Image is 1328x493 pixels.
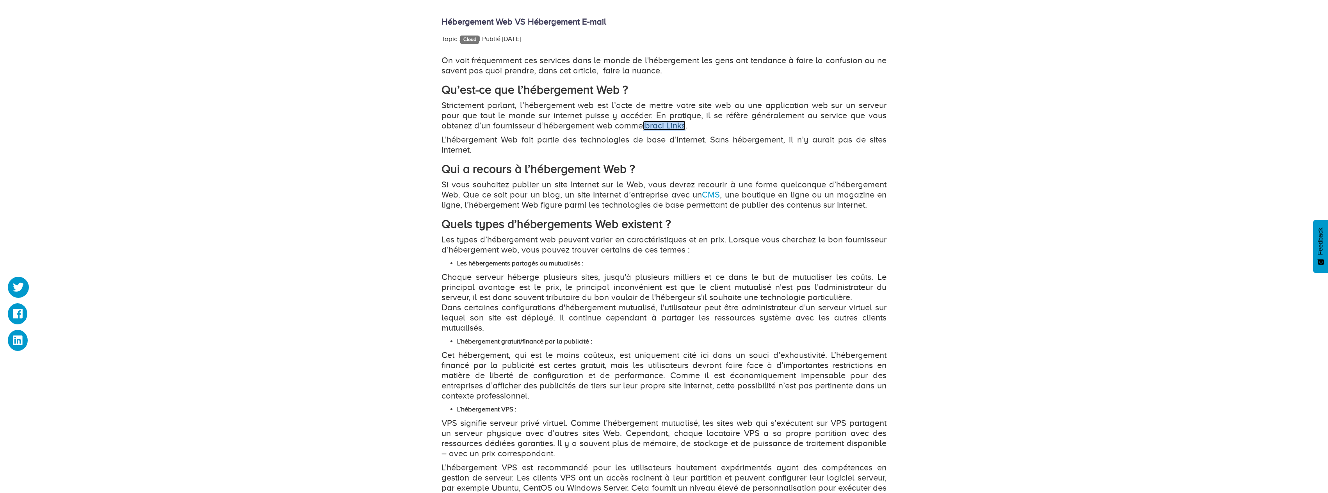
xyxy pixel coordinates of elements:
[441,350,887,401] p: Cet hébergement, qui est le moins coûteux, est uniquement cité ici dans un souci d’exhaustivité. ...
[457,260,584,267] strong: Les hébergements partagés ou mutualisés :
[1317,228,1324,255] span: Feedback
[441,162,635,176] strong: Qui a recours à l’hébergement Web ?
[441,418,887,459] p: VPS signifie serveur privé virtuel. Comme l’hébergement mutualisé, les sites web qui s’exécutent ...
[441,83,628,96] strong: Qu’est-ce que l’hébergement Web ?
[441,100,887,131] p: Strictement parlant, l’hébergement web est l’acte de mettre votre site web ou une application web...
[441,235,887,255] p: Les types d’hébergement web peuvent varier en caractéristiques et en prix. Lorsque vous cherchez ...
[702,190,720,199] a: CMS
[441,35,481,43] span: Topic : |
[457,338,592,345] strong: L’hébergement gratuit/financé par la publicité :
[482,35,521,43] span: Publié [DATE]
[457,406,516,413] strong: L’hébergement VPS :
[441,55,887,76] p: On voit fréquemment ces services dans le monde de l'hébergement les gens ont tendance à faire la ...
[441,135,887,155] p: L’hébergement Web fait partie des technologies de base d’Internet. Sans hébergement, il n’y aurai...
[460,36,479,43] a: Cloud
[441,217,671,231] strong: Quels types d’hébergements Web existent ?
[643,121,685,130] a: Ibraci Links
[441,272,887,333] p: Chaque serveur héberge plusieurs sites, jusqu'à plusieurs milliers et ce dans le but de mutualise...
[1313,220,1328,273] button: Feedback - Afficher l’enquête
[441,180,887,210] p: Si vous souhaitez publier un site Internet sur le Web, vous devrez recourir à une forme quelconqu...
[441,17,887,27] h4: Hébergement Web VS Hébergement E-mail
